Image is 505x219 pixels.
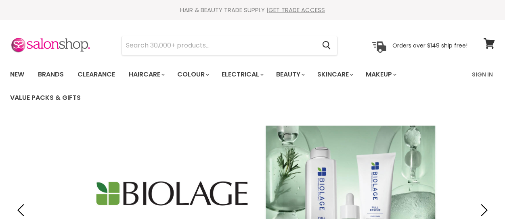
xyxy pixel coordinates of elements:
[4,89,87,106] a: Value Packs & Gifts
[475,202,491,218] button: Next
[123,66,170,83] a: Haircare
[32,66,70,83] a: Brands
[270,66,310,83] a: Beauty
[392,41,467,49] p: Orders over $149 ship free!
[171,66,214,83] a: Colour
[216,66,268,83] a: Electrical
[4,66,30,83] a: New
[14,202,30,218] button: Previous
[316,36,337,55] button: Search
[122,36,337,55] form: Product
[467,66,498,83] a: Sign In
[311,66,358,83] a: Skincare
[4,63,467,109] ul: Main menu
[268,6,325,14] a: GET TRADE ACCESS
[360,66,401,83] a: Makeup
[122,36,316,55] input: Search
[71,66,121,83] a: Clearance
